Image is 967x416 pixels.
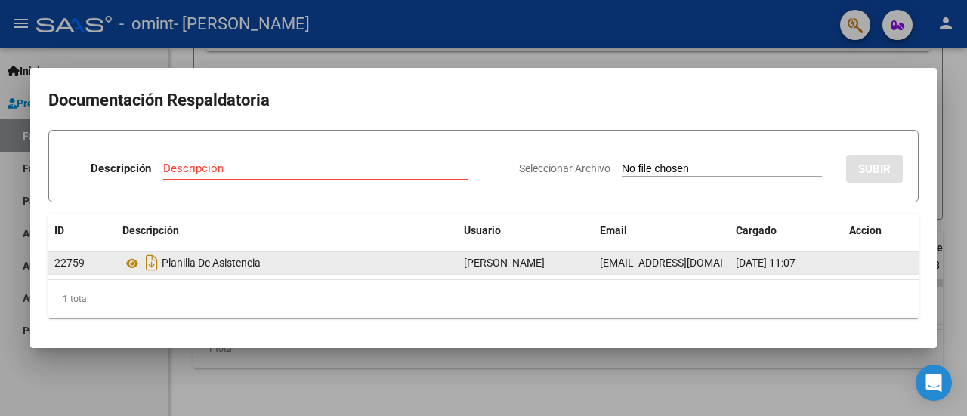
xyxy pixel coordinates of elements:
[54,257,85,269] span: 22759
[116,214,458,247] datatable-header-cell: Descripción
[600,224,627,236] span: Email
[48,280,919,318] div: 1 total
[54,224,64,236] span: ID
[48,214,116,247] datatable-header-cell: ID
[122,251,452,275] div: Planilla De Asistencia
[736,257,796,269] span: [DATE] 11:07
[843,214,919,247] datatable-header-cell: Accion
[48,86,919,115] h2: Documentación Respaldatoria
[142,251,162,275] i: Descargar documento
[858,162,891,176] span: SUBIR
[846,155,903,183] button: SUBIR
[730,214,843,247] datatable-header-cell: Cargado
[122,224,179,236] span: Descripción
[849,224,882,236] span: Accion
[458,214,594,247] datatable-header-cell: Usuario
[594,214,730,247] datatable-header-cell: Email
[736,224,777,236] span: Cargado
[916,365,952,401] div: Open Intercom Messenger
[519,162,610,174] span: Seleccionar Archivo
[600,257,768,269] span: [EMAIL_ADDRESS][DOMAIN_NAME]
[91,160,151,177] p: Descripción
[464,257,545,269] span: [PERSON_NAME]
[464,224,501,236] span: Usuario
